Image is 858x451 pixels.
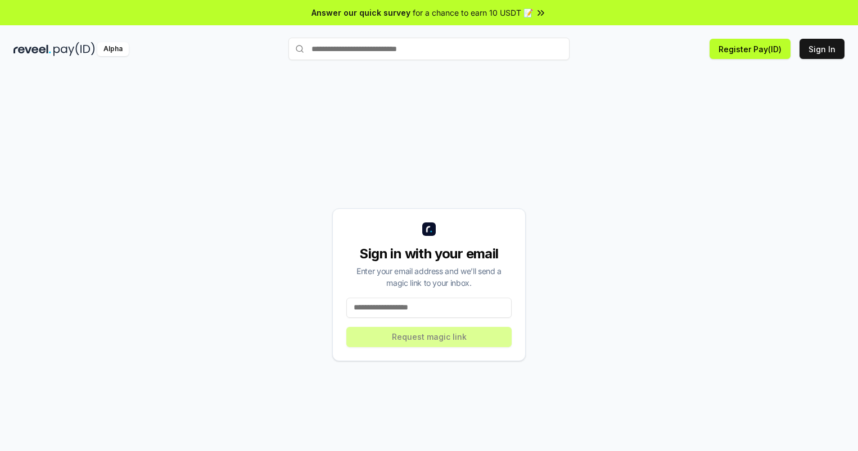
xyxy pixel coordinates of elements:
div: Enter your email address and we’ll send a magic link to your inbox. [346,265,512,289]
span: for a chance to earn 10 USDT 📝 [413,7,533,19]
img: reveel_dark [13,42,51,56]
span: Answer our quick survey [311,7,410,19]
img: logo_small [422,222,436,236]
div: Alpha [97,42,129,56]
img: pay_id [53,42,95,56]
button: Register Pay(ID) [710,39,791,59]
div: Sign in with your email [346,245,512,263]
button: Sign In [800,39,845,59]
